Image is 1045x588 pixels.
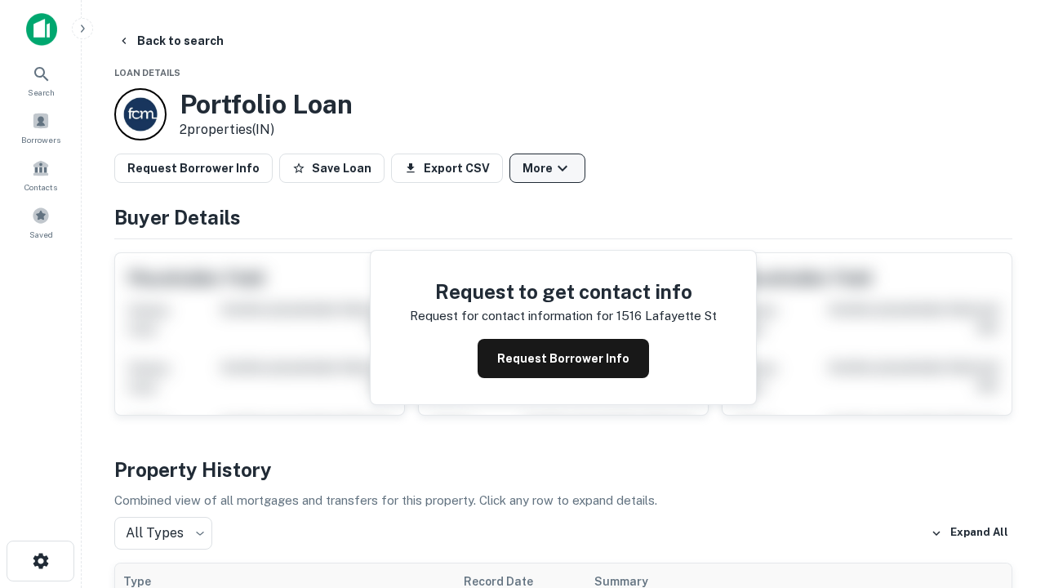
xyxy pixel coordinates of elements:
iframe: Chat Widget [963,405,1045,483]
button: Request Borrower Info [478,339,649,378]
button: Save Loan [279,154,385,183]
p: 1516 lafayette st [616,306,717,326]
p: 2 properties (IN) [180,120,353,140]
button: Back to search [111,26,230,56]
h4: Property History [114,455,1012,484]
button: Request Borrower Info [114,154,273,183]
span: Search [28,86,55,99]
span: Borrowers [21,133,60,146]
a: Contacts [5,153,77,197]
h4: Request to get contact info [410,277,717,306]
a: Search [5,58,77,102]
div: All Types [114,517,212,550]
h3: Portfolio Loan [180,89,353,120]
span: Loan Details [114,68,180,78]
button: Export CSV [391,154,503,183]
p: Request for contact information for [410,306,613,326]
h4: Buyer Details [114,203,1012,232]
span: Saved [29,228,53,241]
a: Borrowers [5,105,77,149]
a: Saved [5,200,77,244]
span: Contacts [24,180,57,194]
button: Expand All [927,521,1012,546]
p: Combined view of all mortgages and transfers for this property. Click any row to expand details. [114,491,1012,510]
img: capitalize-icon.png [26,13,57,46]
button: More [509,154,585,183]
